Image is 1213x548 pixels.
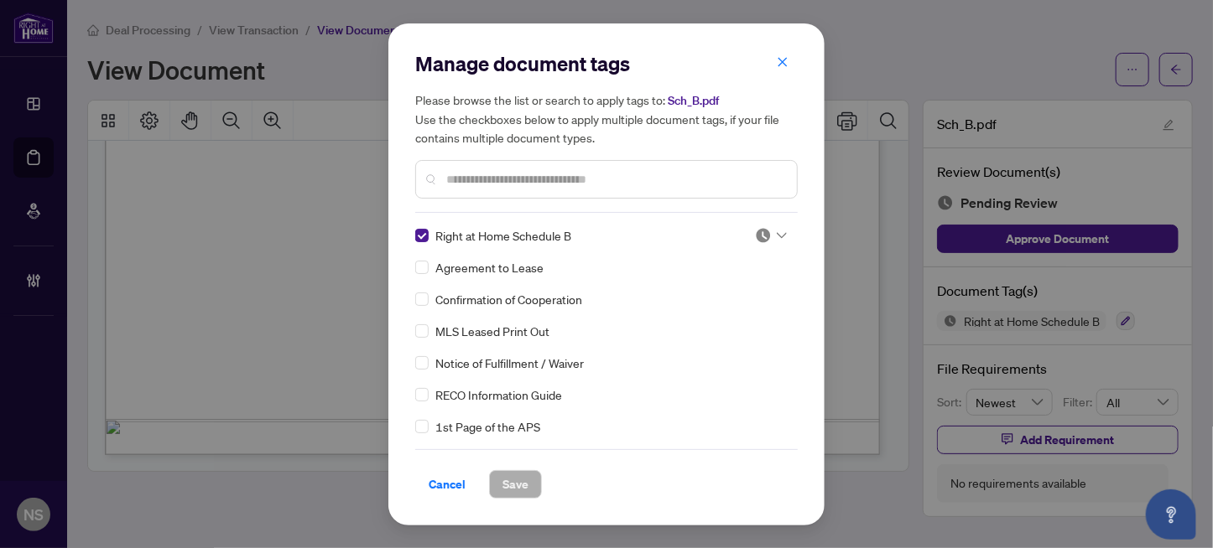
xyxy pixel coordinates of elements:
[777,56,789,68] span: close
[435,417,540,436] span: 1st Page of the APS
[435,385,562,404] span: RECO Information Guide
[435,258,544,277] span: Agreement to Lease
[415,470,479,499] button: Cancel
[429,471,466,498] span: Cancel
[755,227,787,244] span: Pending Review
[668,93,719,108] span: Sch_B.pdf
[435,226,571,245] span: Right at Home Schedule B
[755,227,772,244] img: status
[489,470,542,499] button: Save
[415,50,798,77] h2: Manage document tags
[435,290,582,308] span: Confirmation of Cooperation
[1146,489,1196,540] button: Open asap
[435,322,549,340] span: MLS Leased Print Out
[415,90,798,147] h5: Please browse the list or search to apply tags to: Use the checkboxes below to apply multiple doc...
[435,354,584,372] span: Notice of Fulfillment / Waiver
